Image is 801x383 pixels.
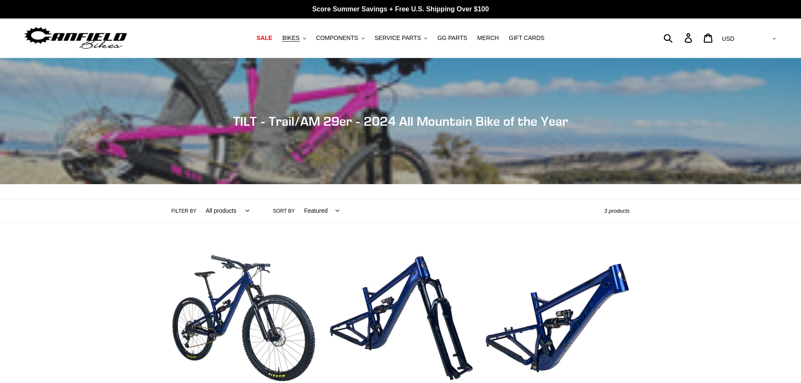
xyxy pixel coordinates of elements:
[473,32,503,44] a: MERCH
[668,29,690,47] input: Search
[256,34,272,42] span: SALE
[172,207,197,215] label: Filter by
[370,32,431,44] button: SERVICE PARTS
[312,32,369,44] button: COMPONENTS
[23,25,128,51] img: Canfield Bikes
[509,34,545,42] span: GIFT CARDS
[316,34,358,42] span: COMPONENTS
[252,32,276,44] a: SALE
[505,32,549,44] a: GIFT CARDS
[273,207,295,215] label: Sort by
[278,32,310,44] button: BIKES
[233,114,568,129] span: TILT - Trail/AM 29er - 2024 All Mountain Bike of the Year
[477,34,499,42] span: MERCH
[437,34,467,42] span: GG PARTS
[375,34,421,42] span: SERVICE PARTS
[282,34,299,42] span: BIKES
[433,32,471,44] a: GG PARTS
[604,208,630,214] span: 3 products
